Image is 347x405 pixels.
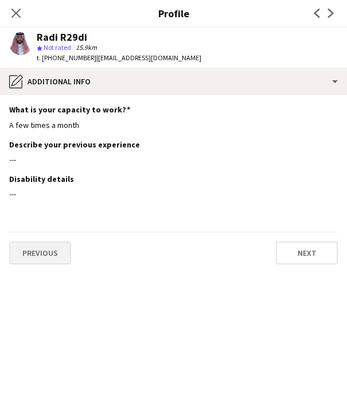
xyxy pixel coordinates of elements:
button: Previous [9,242,71,264]
h3: Describe your previous experience [9,139,140,150]
div: A few times a month [9,120,338,130]
h3: Disability details [9,174,74,184]
div: --- [9,154,338,165]
div: --- [9,189,338,199]
h3: What is your capacity to work? [9,104,130,115]
span: t. [PHONE_NUMBER] [37,53,96,62]
span: 15.9km [73,43,99,52]
span: Not rated [44,43,71,52]
span: | [EMAIL_ADDRESS][DOMAIN_NAME] [96,53,201,62]
div: Radi R29di [37,32,87,42]
button: Next [276,242,338,264]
